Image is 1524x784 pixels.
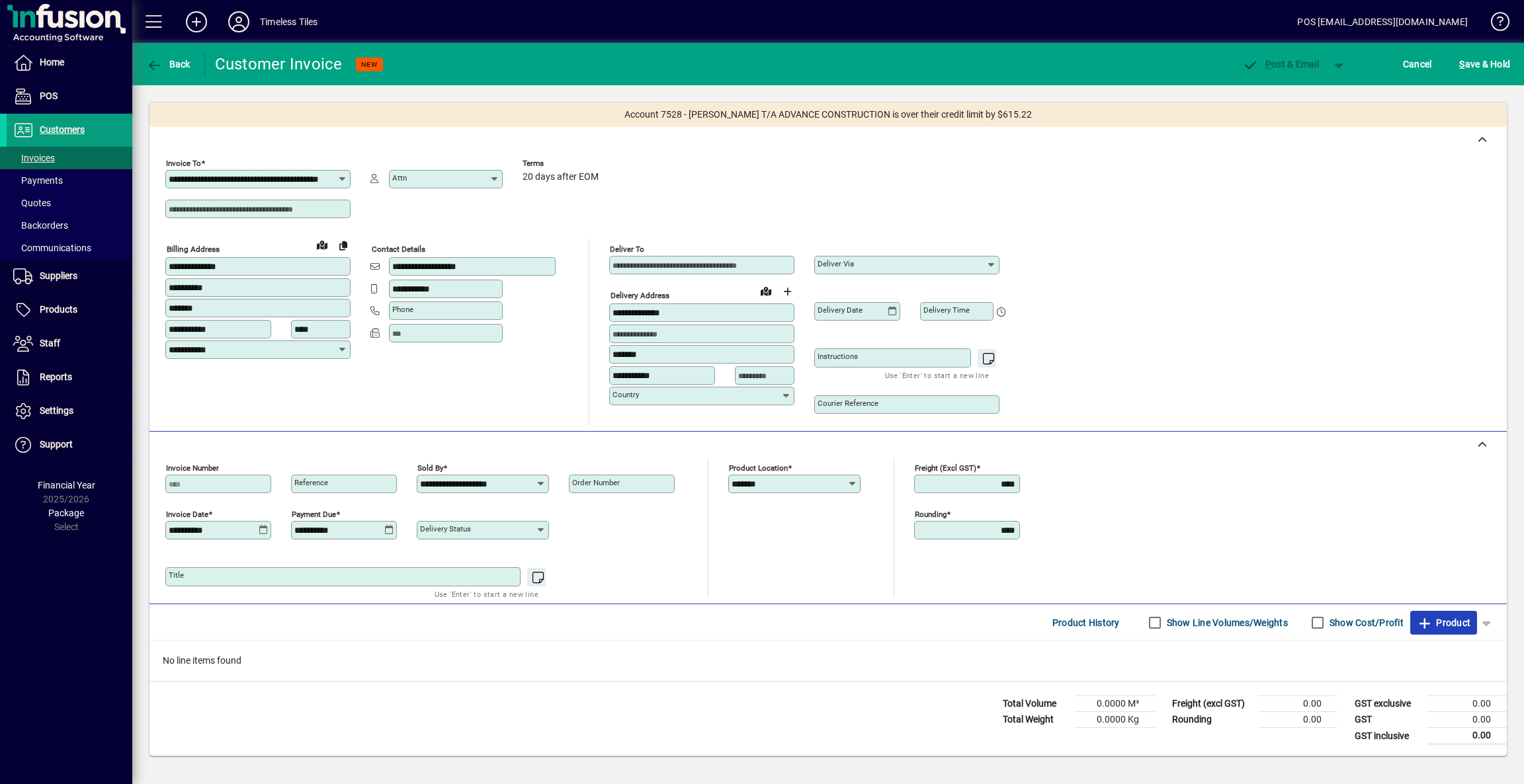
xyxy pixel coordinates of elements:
[1459,54,1510,75] span: ave & Hold
[923,305,970,315] mat-label: Delivery time
[1297,11,1468,32] div: POS [EMAIL_ADDRESS][DOMAIN_NAME]
[392,305,413,314] mat-label: Phone
[1242,59,1319,69] span: ost & Email
[996,696,1076,712] td: Total Volume
[885,368,989,383] mat-hint: Use 'Enter' to start a new line
[294,478,328,487] mat-label: Reference
[40,91,58,101] span: POS
[7,46,132,79] a: Home
[1265,59,1271,69] span: P
[7,147,132,169] a: Invoices
[7,395,132,428] a: Settings
[218,10,260,34] button: Profile
[1459,59,1464,69] span: S
[13,220,68,231] span: Backorders
[915,510,947,519] mat-label: Rounding
[146,59,190,69] span: Back
[7,214,132,237] a: Backorders
[40,304,77,315] span: Products
[1164,616,1288,629] label: Show Line Volumes/Weights
[13,243,91,253] span: Communications
[1076,696,1155,712] td: 0.0000 M³
[13,198,51,208] span: Quotes
[40,439,73,450] span: Support
[7,361,132,394] a: Reports
[7,237,132,259] a: Communications
[166,463,219,473] mat-label: Invoice number
[40,270,77,281] span: Suppliers
[48,508,84,518] span: Package
[40,372,72,382] span: Reports
[13,175,63,186] span: Payments
[40,405,73,416] span: Settings
[149,641,1507,681] div: No line items found
[624,108,1032,122] span: Account 7528 - [PERSON_NAME] T/A ADVANCE CONSTRUCTION is over their credit limit by $615.22
[175,10,218,34] button: Add
[1400,52,1435,76] button: Cancel
[143,52,194,76] button: Back
[435,586,538,602] mat-hint: Use 'Enter' to start a new line
[7,80,132,113] a: POS
[818,259,854,268] mat-label: Deliver via
[818,399,878,408] mat-label: Courier Reference
[215,54,343,75] div: Customer Invoice
[7,169,132,192] a: Payments
[1165,696,1258,712] td: Freight (excl GST)
[818,305,863,315] mat-label: Delivery date
[915,463,976,473] mat-label: Freight (excl GST)
[610,245,644,254] mat-label: Deliver To
[729,463,788,473] mat-label: Product location
[7,260,132,293] a: Suppliers
[40,338,60,348] span: Staff
[7,327,132,360] a: Staff
[523,172,599,182] span: 20 days after EOM
[7,428,132,461] a: Support
[1258,696,1337,712] td: 0.00
[1236,52,1326,76] button: Post & Email
[312,234,333,255] a: View on map
[1258,712,1337,728] td: 0.00
[523,159,602,168] span: Terms
[361,60,378,69] span: NEW
[166,159,201,168] mat-label: Invoice To
[777,281,798,302] button: Choose address
[1327,616,1404,629] label: Show Cost/Profit
[7,294,132,327] a: Products
[1047,611,1125,635] button: Product History
[1427,712,1507,728] td: 0.00
[818,352,858,361] mat-label: Instructions
[392,173,407,182] mat-label: Attn
[333,235,354,256] button: Copy to Delivery address
[7,192,132,214] a: Quotes
[292,510,336,519] mat-label: Payment due
[1165,712,1258,728] td: Rounding
[260,11,317,32] div: Timeless Tiles
[1417,612,1470,633] span: Product
[417,463,443,473] mat-label: Sold by
[40,57,64,67] span: Home
[1403,54,1432,75] span: Cancel
[755,280,777,301] a: View on map
[996,712,1076,728] td: Total Weight
[613,390,639,399] mat-label: Country
[1348,728,1427,744] td: GST inclusive
[1410,611,1477,635] button: Product
[1481,3,1507,46] a: Knowledge Base
[1348,696,1427,712] td: GST exclusive
[1052,612,1120,633] span: Product History
[38,480,95,490] span: Financial Year
[1456,52,1513,76] button: Save & Hold
[166,510,208,519] mat-label: Invoice date
[169,570,184,580] mat-label: Title
[1348,712,1427,728] td: GST
[572,478,620,487] mat-label: Order number
[40,124,85,135] span: Customers
[1076,712,1155,728] td: 0.0000 Kg
[420,524,471,533] mat-label: Delivery status
[132,52,205,76] app-page-header-button: Back
[1427,696,1507,712] td: 0.00
[13,153,55,163] span: Invoices
[1427,728,1507,744] td: 0.00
